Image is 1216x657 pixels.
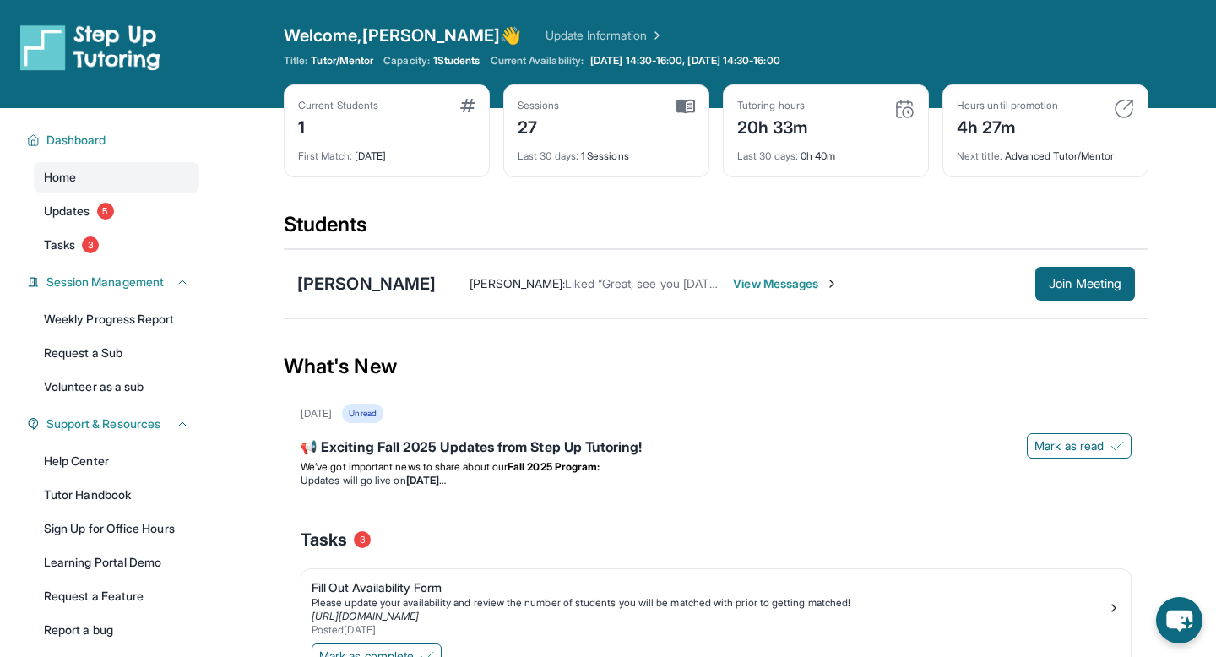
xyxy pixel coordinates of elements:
[298,99,378,112] div: Current Students
[34,372,199,402] a: Volunteer as a sub
[406,474,446,486] strong: [DATE]
[1035,267,1135,301] button: Join Meeting
[46,132,106,149] span: Dashboard
[518,149,578,162] span: Last 30 days :
[301,474,1132,487] li: Updates will go live on
[647,27,664,44] img: Chevron Right
[312,579,1107,596] div: Fill Out Availability Form
[298,149,352,162] span: First Match :
[737,139,915,163] div: 0h 40m
[676,99,695,114] img: card
[518,112,560,139] div: 27
[34,480,199,510] a: Tutor Handbook
[312,623,1107,637] div: Posted [DATE]
[34,162,199,193] a: Home
[301,528,347,551] span: Tasks
[82,236,99,253] span: 3
[1034,437,1104,454] span: Mark as read
[44,203,90,220] span: Updates
[470,276,565,290] span: [PERSON_NAME] :
[311,54,373,68] span: Tutor/Mentor
[737,149,798,162] span: Last 30 days :
[298,112,378,139] div: 1
[518,99,560,112] div: Sessions
[284,24,522,47] span: Welcome, [PERSON_NAME] 👋
[508,460,600,473] strong: Fall 2025 Program:
[433,54,480,68] span: 1 Students
[34,196,199,226] a: Updates5
[383,54,430,68] span: Capacity:
[20,24,160,71] img: logo
[298,139,475,163] div: [DATE]
[284,329,1148,404] div: What's New
[34,304,199,334] a: Weekly Progress Report
[957,99,1058,112] div: Hours until promotion
[312,610,419,622] a: [URL][DOMAIN_NAME]
[342,404,383,423] div: Unread
[34,230,199,260] a: Tasks3
[825,277,839,290] img: Chevron-Right
[737,99,809,112] div: Tutoring hours
[1027,433,1132,459] button: Mark as read
[34,446,199,476] a: Help Center
[894,99,915,119] img: card
[301,437,1132,460] div: 📢 Exciting Fall 2025 Updates from Step Up Tutoring!
[301,460,508,473] span: We’ve got important news to share about our
[44,169,76,186] span: Home
[587,54,784,68] a: [DATE] 14:30-16:00, [DATE] 14:30-16:00
[518,139,695,163] div: 1 Sessions
[957,139,1134,163] div: Advanced Tutor/Mentor
[40,415,189,432] button: Support & Resources
[733,275,839,292] span: View Messages
[297,272,436,296] div: [PERSON_NAME]
[40,274,189,290] button: Session Management
[34,581,199,611] a: Request a Feature
[590,54,780,68] span: [DATE] 14:30-16:00, [DATE] 14:30-16:00
[491,54,584,68] span: Current Availability:
[40,132,189,149] button: Dashboard
[97,203,114,220] span: 5
[301,569,1131,640] a: Fill Out Availability FormPlease update your availability and review the number of students you w...
[1049,279,1121,289] span: Join Meeting
[737,112,809,139] div: 20h 33m
[284,54,307,68] span: Title:
[354,531,371,548] span: 3
[565,276,726,290] span: Liked “Great, see you [DATE]!”
[46,274,164,290] span: Session Management
[284,211,1148,248] div: Students
[1114,99,1134,119] img: card
[34,513,199,544] a: Sign Up for Office Hours
[312,596,1107,610] div: Please update your availability and review the number of students you will be matched with prior ...
[46,415,160,432] span: Support & Resources
[34,338,199,368] a: Request a Sub
[1110,439,1124,453] img: Mark as read
[44,236,75,253] span: Tasks
[957,112,1058,139] div: 4h 27m
[34,547,199,578] a: Learning Portal Demo
[1156,597,1202,643] button: chat-button
[460,99,475,112] img: card
[546,27,664,44] a: Update Information
[34,615,199,645] a: Report a bug
[301,407,332,421] div: [DATE]
[957,149,1002,162] span: Next title :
